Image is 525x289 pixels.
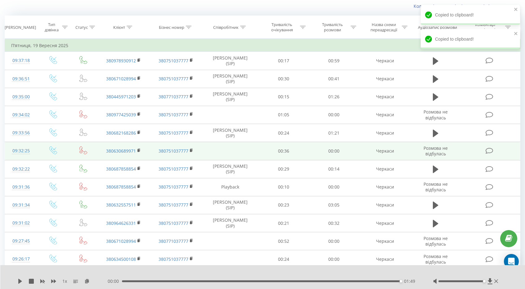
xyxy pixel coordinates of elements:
a: 380445971203 [106,94,136,100]
td: Черкаси [359,142,411,160]
td: 03:05 [309,196,359,214]
button: close [514,31,518,37]
a: 380682168286 [106,130,136,136]
div: 09:32:25 [11,145,31,157]
td: 00:41 [309,70,359,88]
a: 380687858854 [106,184,136,190]
a: 380751037777 [159,220,188,226]
td: 00:36 [258,142,309,160]
div: 09:27:45 [11,235,31,247]
td: Черкаси [359,106,411,124]
div: Open Intercom Messenger [504,254,519,269]
td: 00:21 [258,214,309,232]
div: Тривалість очікування [265,22,298,33]
td: 00:10 [258,178,309,196]
div: 09:33:56 [11,127,31,139]
a: 380751037777 [159,256,188,262]
td: 00:52 [258,232,309,250]
div: 09:32:22 [11,163,31,175]
td: 00:30 [258,70,309,88]
a: 380751037777 [159,148,188,154]
a: 380751037777 [159,166,188,172]
td: [PERSON_NAME] (SIP) [202,52,258,70]
a: 380630689971 [106,148,136,154]
button: close [514,7,518,13]
td: 01:26 [309,88,359,106]
td: 00:32 [309,214,359,232]
td: Черкаси [359,52,411,70]
td: 01:05 [258,106,309,124]
div: 09:31:02 [11,217,31,229]
a: 380977425039 [106,112,136,118]
td: 00:00 [309,232,359,250]
a: 380771037777 [159,238,188,244]
td: 00:59 [309,52,359,70]
td: Черкаси [359,250,411,268]
a: 380751037777 [159,112,188,118]
div: Клієнт [113,25,125,30]
div: Тип дзвінка [43,22,61,33]
a: 380632557511 [106,202,136,208]
td: 00:23 [258,196,309,214]
td: Черкаси [359,70,411,88]
td: Черкаси [359,214,411,232]
a: 380751037777 [159,130,188,136]
td: [PERSON_NAME] (SIP) [202,196,258,214]
a: 380634500108 [106,256,136,262]
div: Тривалість розмови [316,22,349,33]
div: Accessibility label [483,280,486,282]
div: 09:31:36 [11,181,31,193]
td: 00:15 [258,88,309,106]
a: 380964626331 [106,220,136,226]
td: Черкаси [359,196,411,214]
div: 09:36:51 [11,73,31,85]
td: 00:17 [258,52,309,70]
div: [PERSON_NAME] [5,25,36,30]
div: Співробітник [213,25,239,30]
a: 380978930912 [106,58,136,64]
td: Playback [202,178,258,196]
div: 09:37:18 [11,55,31,67]
td: Черкаси [359,124,411,142]
td: Черкаси [359,178,411,196]
div: Copied to clipboard! [421,29,520,49]
a: 380771037777 [159,94,188,100]
div: Аудіозапис розмови [418,25,457,30]
a: 380751037777 [159,202,188,208]
div: 09:34:02 [11,109,31,121]
div: Назва схеми переадресації [367,22,400,33]
span: 00:00 [108,278,122,284]
div: Accessibility label [400,280,402,282]
td: 00:00 [309,250,359,268]
a: 380751037777 [159,184,188,190]
td: Черкаси [359,232,411,250]
a: 380751037777 [159,58,188,64]
span: Розмова не відбулась [424,109,448,120]
div: Бізнес номер [159,25,184,30]
td: [PERSON_NAME] (SIP) [202,124,258,142]
div: 09:31:34 [11,199,31,211]
td: П’ятниця, 19 Вересня 2025 [5,39,520,52]
a: 380671028994 [106,238,136,244]
td: Черкаси [359,160,411,178]
div: 09:35:00 [11,91,31,103]
span: 1 x [62,278,67,284]
a: 380751037777 [159,76,188,82]
td: 00:00 [309,106,359,124]
div: Статус [75,25,88,30]
td: 00:00 [309,178,359,196]
td: Черкаси [359,88,411,106]
td: 01:21 [309,124,359,142]
td: [PERSON_NAME] (SIP) [202,88,258,106]
td: [PERSON_NAME] (SIP) [202,70,258,88]
span: Розмова не відбулась [424,235,448,247]
div: 09:26:17 [11,253,31,265]
td: [PERSON_NAME] (SIP) [202,214,258,232]
span: Розмова не відбулась [424,181,448,193]
td: [PERSON_NAME] (SIP) [202,160,258,178]
a: Коли дані можуть відрізнятися вiд інших систем [414,3,520,9]
td: 00:14 [309,160,359,178]
a: 380687858854 [106,166,136,172]
a: 380671028994 [106,76,136,82]
div: Copied to clipboard! [421,5,520,25]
